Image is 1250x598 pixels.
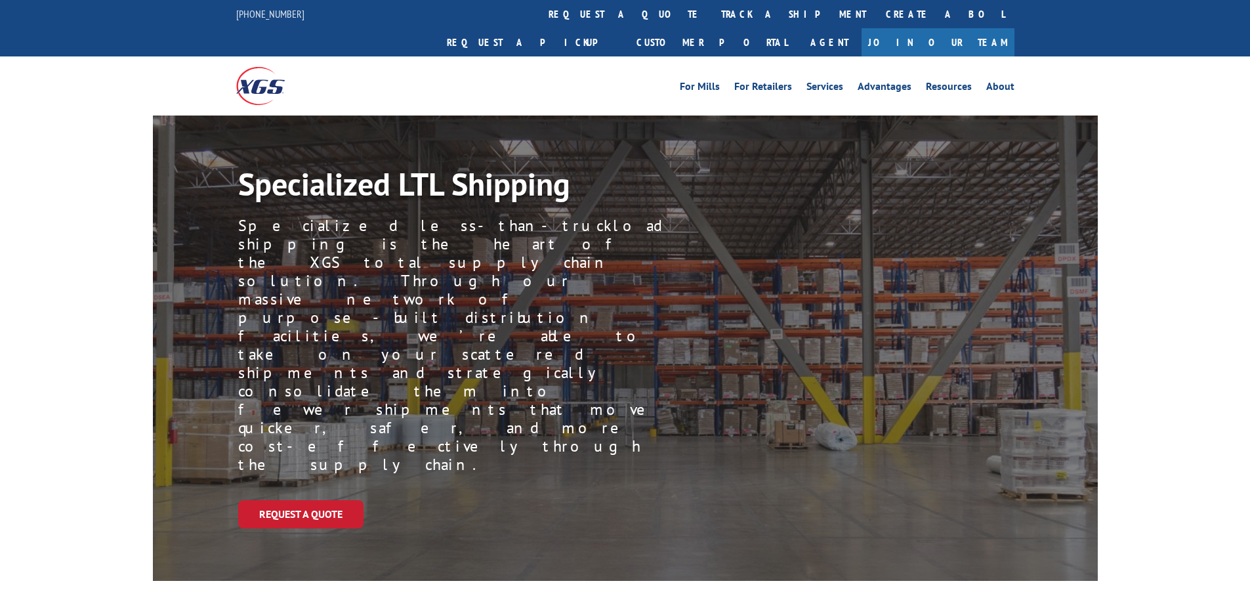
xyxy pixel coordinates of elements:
[627,28,797,56] a: Customer Portal
[236,7,304,20] a: [PHONE_NUMBER]
[238,168,638,206] h1: Specialized LTL Shipping
[862,28,1014,56] a: Join Our Team
[858,81,911,96] a: Advantages
[806,81,843,96] a: Services
[437,28,627,56] a: Request a pickup
[797,28,862,56] a: Agent
[926,81,972,96] a: Resources
[238,500,364,528] a: Request a Quote
[734,81,792,96] a: For Retailers
[986,81,1014,96] a: About
[238,217,671,474] p: Specialized less-than-truckload shipping is the heart of the XGS total supply chain solution. Thr...
[680,81,720,96] a: For Mills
